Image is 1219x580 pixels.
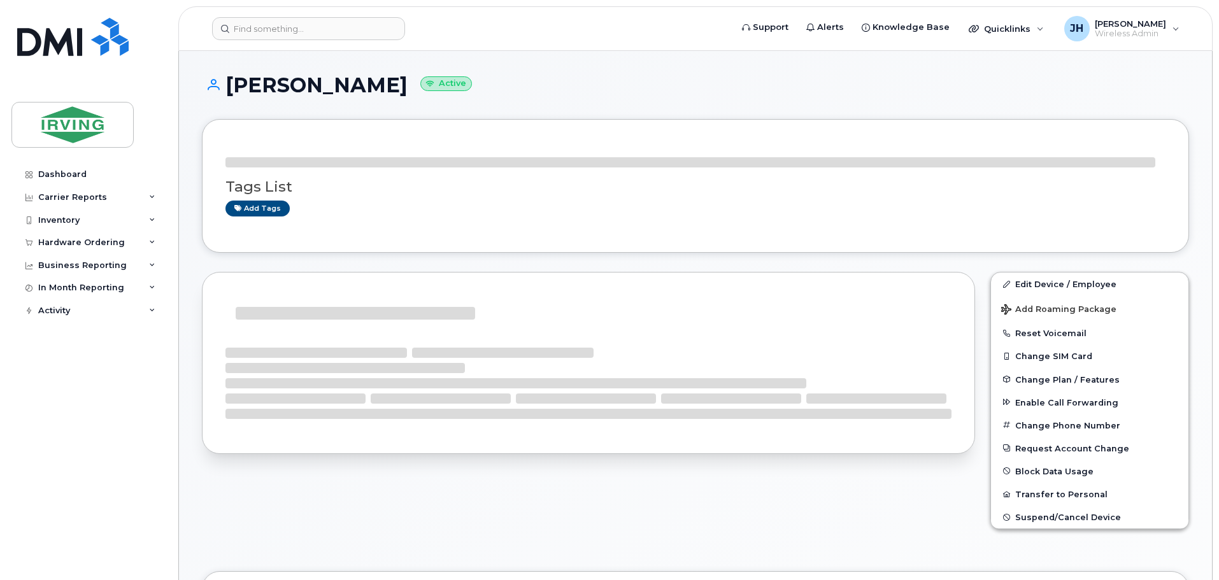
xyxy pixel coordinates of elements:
[991,437,1188,460] button: Request Account Change
[420,76,472,91] small: Active
[202,74,1189,96] h1: [PERSON_NAME]
[1015,374,1120,384] span: Change Plan / Features
[1015,397,1118,407] span: Enable Call Forwarding
[1015,513,1121,522] span: Suspend/Cancel Device
[991,368,1188,391] button: Change Plan / Features
[991,506,1188,528] button: Suspend/Cancel Device
[991,295,1188,322] button: Add Roaming Package
[991,414,1188,437] button: Change Phone Number
[991,272,1188,295] a: Edit Device / Employee
[225,201,290,216] a: Add tags
[991,483,1188,506] button: Transfer to Personal
[991,322,1188,344] button: Reset Voicemail
[991,391,1188,414] button: Enable Call Forwarding
[991,460,1188,483] button: Block Data Usage
[225,179,1166,195] h3: Tags List
[1001,304,1116,316] span: Add Roaming Package
[991,344,1188,367] button: Change SIM Card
